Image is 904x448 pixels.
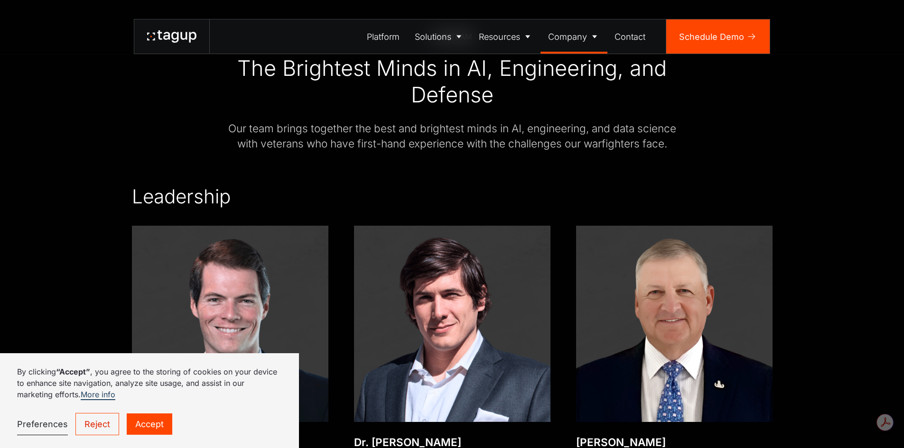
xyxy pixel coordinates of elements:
[479,30,520,43] div: Resources
[576,226,773,422] img: Paul Plemmons
[407,19,472,54] a: Solutions
[354,226,550,422] img: Dr. Will Vega-Brown
[415,30,451,43] div: Solutions
[217,55,687,109] div: The Brightest Minds in AI, Engineering, and Defense
[56,367,90,376] strong: “Accept”
[666,19,770,54] a: Schedule Demo
[17,413,68,435] a: Preferences
[75,413,119,435] a: Reject
[17,366,282,400] p: By clicking , you agree to the storing of cookies on your device to enhance site navigation, anal...
[548,30,587,43] div: Company
[81,390,115,400] a: More info
[132,226,328,422] img: Jon Garrity
[354,226,550,422] a: Open bio popup
[127,413,172,435] a: Accept
[576,226,773,422] a: Open bio popup
[615,30,645,43] div: Contact
[132,185,231,208] h2: Leadership
[367,30,400,43] div: Platform
[217,121,687,151] div: Our team brings together the best and brightest minds in AI, engineering, and data science with v...
[607,19,653,54] a: Contact
[360,19,408,54] a: Platform
[679,30,744,43] div: Schedule Demo
[132,226,328,422] a: Open bio popup
[541,19,607,54] a: Company
[472,19,541,54] a: Resources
